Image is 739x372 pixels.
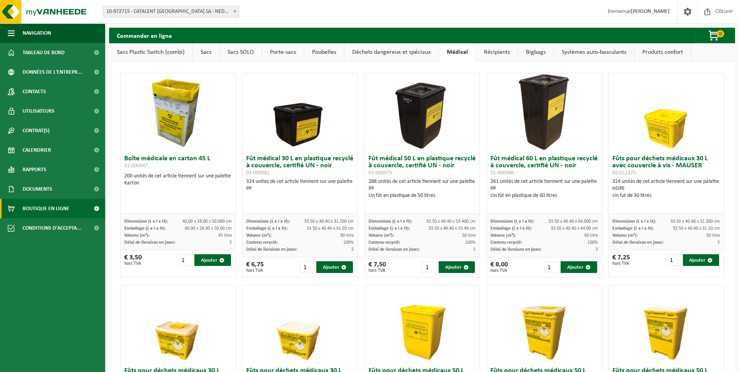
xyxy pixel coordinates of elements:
[23,62,82,82] span: Données de l'entrepr...
[351,247,354,252] span: 5
[505,285,583,363] img: 02-011377
[429,226,476,231] span: 33.50 x 40.40 x 53.40 cm
[462,233,476,238] span: 50 litre
[124,180,232,187] div: Karton
[246,261,264,273] div: € 6,75
[304,43,344,61] a: Poubelles
[229,240,232,245] span: 5
[220,43,262,61] a: Sacs SOLO
[369,219,412,224] span: Dimensions (L x l x H):
[103,6,239,17] span: 10-972715 - CATALENT BELGIUM SA - NEDER-OVER-HEEMBEEK
[612,261,630,266] span: hors TVA
[218,233,232,238] span: 45 litre
[23,101,55,121] span: Utilisateurs
[422,261,437,273] input: 1
[666,254,682,266] input: 1
[505,73,583,151] img: 01-000986
[490,178,598,199] div: 261 unités de cet article tiennent sur une palette
[490,247,541,252] span: Délai de livraison en jours:
[124,155,232,171] h3: Boîte médicale en carton 45 L
[561,261,597,273] button: Ajouter
[182,219,232,224] span: 40.00 x 28.00 x 50.000 cm
[683,254,719,266] button: Ajouter
[23,121,49,140] span: Contrat(s)
[369,170,392,176] span: 01-000979
[139,285,217,363] img: 02-011375
[344,43,439,61] a: Déchets dangereux et spéciaux
[706,233,720,238] span: 30 litre
[476,43,518,61] a: Récipients
[23,140,51,160] span: Calendrier
[490,219,534,224] span: Dimensions (L x l x H):
[627,73,705,151] img: 02-011373
[612,192,720,199] div: Un fut de 30 litres
[369,155,476,176] h3: Fût médical 50 L en plastique recyclé à couvercle, certifié UN - noir
[518,43,554,61] a: Bigbags
[124,233,150,238] span: Volume (m³):
[124,261,142,266] span: hors TVA
[23,199,69,218] span: Boutique en ligne
[307,226,354,231] span: 33.50 x 40.40 x 31.20 cm
[369,261,386,273] div: € 7,50
[246,170,270,176] span: 01-000982
[261,285,339,363] img: 01-999934
[627,285,705,363] img: 01-999935
[300,261,316,273] input: 1
[439,43,476,61] a: Médical
[139,73,217,151] img: 01-000447
[587,240,598,245] span: 100%
[612,254,630,266] div: € 7,25
[246,185,354,192] div: PP
[549,219,598,224] span: 33.50 x 40.40 x 64.000 cm
[596,247,598,252] span: 5
[551,226,598,231] span: 33.50 x 40.40 x 64.00 cm
[304,219,354,224] span: 33.50 x 40.40 x 31.200 cm
[695,28,734,43] button: 0
[369,185,476,192] div: PP
[544,261,560,273] input: 1
[369,178,476,199] div: 288 unités de cet article tiennent sur une palette
[246,268,264,273] span: hors TVA
[490,240,522,245] span: Contenu recyclé:
[262,43,304,61] a: Porte-sacs
[612,155,720,176] h3: Fûts pour déchets médicaux 30 L avec couvercle à vis - MAUSER
[426,219,476,224] span: 33.50 x 40.40 x 53.400 cm
[718,240,720,245] span: 5
[23,179,52,199] span: Documents
[369,240,400,245] span: Contenu recyclé:
[490,226,532,231] span: Emballage (L x l x H):
[612,240,663,245] span: Délai de livraison en jours:
[109,28,180,43] h2: Commander en ligne
[369,247,420,252] span: Délai de livraison en jours:
[612,226,654,231] span: Emballage (L x l x H):
[612,185,720,192] div: HDPE
[369,233,394,238] span: Volume (m³):
[124,226,166,231] span: Emballage (L x l x H):
[23,160,46,179] span: Rapports
[124,163,148,169] span: 01-000447
[490,155,598,176] h3: Fût médical 60 L en plastique recyclé à couvercle, certifié UN - noir
[23,218,81,238] span: Conditions d'accepta...
[261,73,339,151] img: 01-000982
[490,233,516,238] span: Volume (m³):
[716,30,724,37] span: 0
[246,226,287,231] span: Emballage (L x l x H):
[612,170,636,176] span: 02-011373
[635,43,691,61] a: Produits confort
[631,9,670,14] strong: [PERSON_NAME]
[612,178,720,199] div: 324 unités de cet article tiennent sur une palette
[316,261,353,273] button: Ajouter
[23,43,65,62] span: Tableau de bord
[612,233,638,238] span: Volume (m³):
[490,170,514,176] span: 01-000986
[490,185,598,192] div: PP
[554,43,634,61] a: Systèmes auto-basculants
[124,219,168,224] span: Dimensions (L x l x H):
[246,178,354,192] div: 324 unités de cet article tiennent sur une palette
[193,43,219,61] a: Sacs
[124,173,232,187] div: 200 unités de cet article tiennent sur une palette
[246,219,290,224] span: Dimensions (L x l x H):
[178,254,194,266] input: 1
[343,240,354,245] span: 100%
[194,254,231,266] button: Ajouter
